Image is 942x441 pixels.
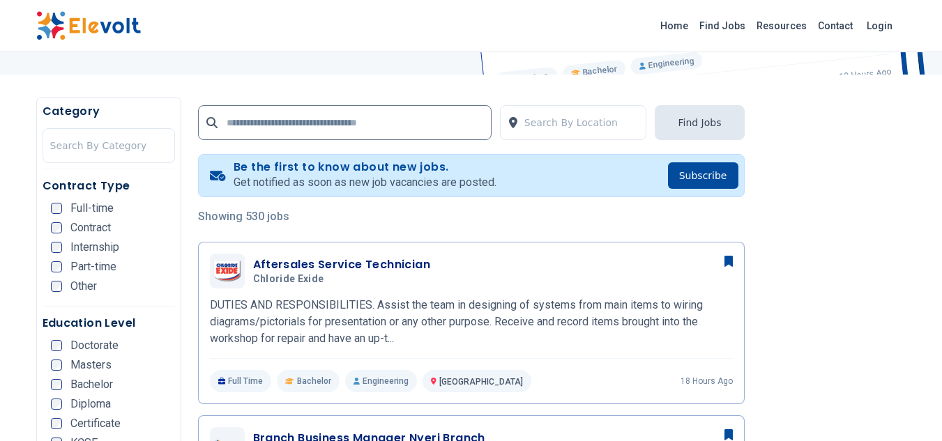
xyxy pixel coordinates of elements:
input: Doctorate [51,340,62,351]
input: Masters [51,359,62,371]
span: Contract [70,222,111,233]
button: Find Jobs [655,105,744,140]
input: Full-time [51,203,62,214]
span: Other [70,281,97,292]
p: DUTIES AND RESPONSIBILITIES. Assist the team in designing of systems from main items to wiring di... [210,297,733,347]
span: Bachelor [297,376,331,387]
input: Contract [51,222,62,233]
p: Full Time [210,370,272,392]
span: Chloride Exide [253,273,324,286]
span: Masters [70,359,112,371]
p: Showing 530 jobs [198,208,745,225]
span: Doctorate [70,340,119,351]
span: Certificate [70,418,121,429]
a: Contact [812,15,858,37]
button: Subscribe [668,162,738,189]
input: Bachelor [51,379,62,390]
input: Certificate [51,418,62,429]
p: Engineering [345,370,417,392]
span: Bachelor [70,379,113,390]
iframe: Chat Widget [872,374,942,441]
input: Other [51,281,62,292]
a: Login [858,12,901,40]
p: 18 hours ago [681,376,733,387]
span: [GEOGRAPHIC_DATA] [439,377,523,387]
span: Diploma [70,399,111,410]
input: Diploma [51,399,62,410]
a: Find Jobs [694,15,751,37]
img: Chloride Exide [213,260,241,283]
p: Get notified as soon as new job vacancies are posted. [234,174,496,191]
h5: Contract Type [43,178,175,194]
span: Part-time [70,261,116,272]
h5: Education Level [43,315,175,332]
span: Full-time [70,203,114,214]
h4: Be the first to know about new jobs. [234,160,496,174]
span: Internship [70,242,119,253]
img: Elevolt [36,11,141,40]
h3: Aftersales Service Technician [253,256,431,273]
a: Home [655,15,694,37]
a: Chloride ExideAftersales Service TechnicianChloride ExideDUTIES AND RESPONSIBILITIES. Assist the ... [210,254,733,392]
input: Internship [51,242,62,253]
input: Part-time [51,261,62,272]
h5: Category [43,103,175,120]
a: Resources [751,15,812,37]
